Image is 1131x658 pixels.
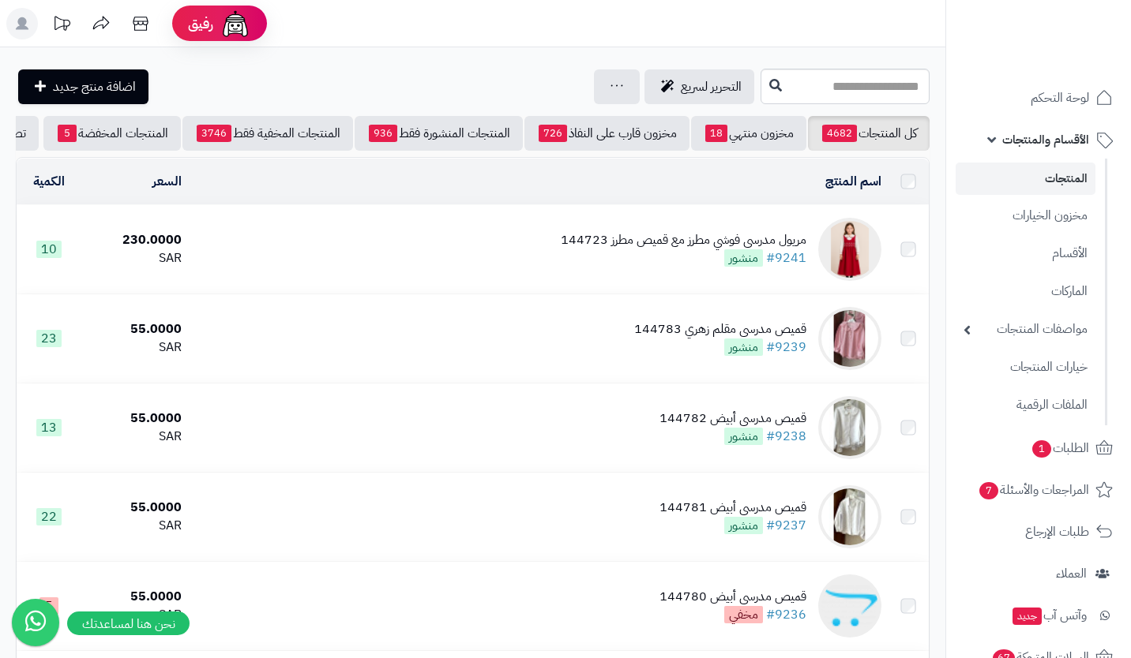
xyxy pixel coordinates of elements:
span: 1 [1032,440,1051,458]
a: الطلبات1 [956,429,1122,467]
div: قميص مدرسي مقلم زهري 144783 [634,320,806,338]
a: الأقسام [956,237,1095,271]
span: 3746 [197,125,231,142]
a: العملاء [956,555,1122,593]
div: SAR [88,517,182,535]
span: رفيق [188,14,213,33]
span: 22 [36,508,62,525]
div: 55.0000 [88,409,182,428]
span: 726 [539,125,567,142]
span: منشور [724,338,763,356]
span: لوحة التحكم [1031,87,1089,109]
span: 7 [979,482,998,499]
span: 23 [36,330,62,347]
a: تحديثات المنصة [42,8,81,43]
a: مخزون قارب على النفاذ726 [524,116,689,151]
span: مخفي [724,606,763,623]
span: 18 [705,125,727,142]
span: 936 [369,125,397,142]
a: التحرير لسريع [644,69,754,104]
a: #9238 [766,427,806,446]
div: قميص مدرسي أبيض 144781 [659,499,806,517]
span: العملاء [1056,563,1087,585]
img: قميص مدرسي أبيض 144782 [818,396,881,459]
a: المنتجات المخفضة5 [43,116,181,151]
a: الكمية [33,172,65,191]
span: الأقسام والمنتجات [1002,129,1089,151]
span: وآتس آب [1011,604,1087,626]
div: SAR [88,249,182,267]
a: لوحة التحكم [956,79,1122,117]
span: 4682 [822,125,857,142]
div: مريول مدرسي فوشي مطرز مع قميص مطرز 144723 [561,231,806,249]
a: #9241 [766,249,806,267]
span: جديد [1013,608,1042,625]
a: مخزون منتهي18 [691,116,806,151]
a: #9236 [766,605,806,624]
span: منشور [724,249,763,267]
div: SAR [88,338,182,357]
span: منشور [724,428,763,445]
img: مريول مدرسي فوشي مطرز مع قميص مطرز 144723 [818,218,881,281]
span: 5 [39,597,58,615]
a: المنتجات المنشورة فقط936 [355,116,523,151]
a: الماركات [956,275,1095,308]
a: اضافة منتج جديد [18,69,148,104]
img: قميص مدرسي أبيض 144781 [818,485,881,548]
a: طلبات الإرجاع [956,513,1122,551]
span: الطلبات [1031,437,1089,459]
a: #9239 [766,338,806,357]
span: التحرير لسريع [681,77,742,96]
a: وآتس آبجديد [956,596,1122,634]
div: 55.0000 [88,320,182,338]
span: 13 [36,419,62,436]
span: 5 [58,125,77,142]
a: المراجعات والأسئلة7 [956,471,1122,509]
img: ai-face.png [220,8,251,39]
div: 230.0000 [88,231,182,249]
span: اضافة منتج جديد [53,77,136,96]
a: المنتجات [956,163,1095,195]
div: SAR [88,428,182,446]
span: 10 [36,241,62,258]
a: السعر [152,172,182,191]
div: قميص مدرسي أبيض 144782 [659,409,806,428]
span: طلبات الإرجاع [1025,521,1089,543]
div: 55.0000 [88,588,182,606]
span: المراجعات والأسئلة [978,479,1089,501]
a: خيارات المنتجات [956,350,1095,384]
img: قميص مدرسي أبيض 144780 [818,574,881,637]
a: اسم المنتج [825,172,881,191]
img: قميص مدرسي مقلم زهري 144783 [818,307,881,370]
a: #9237 [766,516,806,535]
div: SAR [88,606,182,624]
a: الملفات الرقمية [956,388,1095,422]
span: منشور [724,517,763,534]
a: مخزون الخيارات [956,199,1095,233]
a: المنتجات المخفية فقط3746 [182,116,353,151]
a: مواصفات المنتجات [956,312,1095,346]
div: 55.0000 [88,499,182,517]
div: قميص مدرسي أبيض 144780 [659,588,806,606]
a: كل المنتجات4682 [808,116,930,151]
